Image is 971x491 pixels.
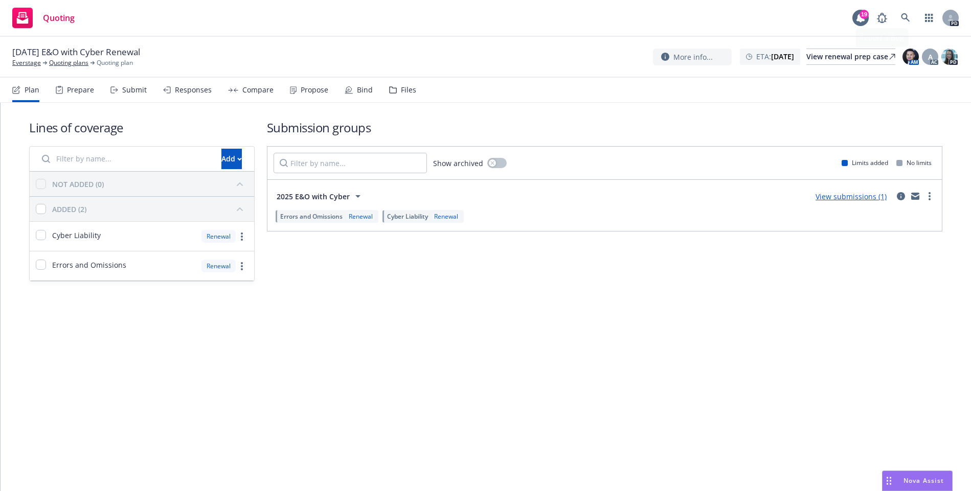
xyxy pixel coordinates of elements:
[902,49,919,65] img: photo
[12,46,140,58] span: [DATE] E&O with Cyber Renewal
[25,86,39,94] div: Plan
[433,158,483,169] span: Show archived
[221,149,242,169] button: Add
[756,51,794,62] span: ETA :
[52,179,104,190] div: NOT ADDED (0)
[872,8,892,28] a: Report a Bug
[274,186,367,206] button: 2025 E&O with Cyber
[280,212,343,221] span: Errors and Omissions
[52,201,248,217] button: ADDED (2)
[842,158,888,167] div: Limits added
[806,49,895,64] div: View renewal prep case
[29,119,255,136] h1: Lines of coverage
[267,119,943,136] h1: Submission groups
[301,86,328,94] div: Propose
[771,52,794,61] strong: [DATE]
[12,58,41,67] a: Everstage
[36,149,215,169] input: Filter by name...
[274,153,427,173] input: Filter by name...
[919,8,939,28] a: Switch app
[52,230,101,241] span: Cyber Liability
[882,471,953,491] button: Nova Assist
[928,52,933,62] span: A
[895,190,907,202] a: circleInformation
[816,192,887,201] a: View submissions (1)
[401,86,416,94] div: Files
[236,260,248,272] a: more
[387,212,428,221] span: Cyber Liability
[909,190,921,202] a: mail
[432,212,460,221] div: Renewal
[860,10,869,19] div: 19
[122,86,147,94] div: Submit
[347,212,375,221] div: Renewal
[236,230,248,243] a: more
[673,52,713,62] span: More info...
[67,86,94,94] div: Prepare
[806,49,895,65] a: View renewal prep case
[895,8,916,28] a: Search
[97,58,133,67] span: Quoting plan
[201,230,236,243] div: Renewal
[43,14,75,22] span: Quoting
[52,176,248,192] button: NOT ADDED (0)
[883,471,895,490] div: Drag to move
[52,204,86,215] div: ADDED (2)
[175,86,212,94] div: Responses
[896,158,932,167] div: No limits
[49,58,88,67] a: Quoting plans
[277,191,350,202] span: 2025 E&O with Cyber
[923,190,936,202] a: more
[201,260,236,272] div: Renewal
[242,86,274,94] div: Compare
[941,49,958,65] img: photo
[8,4,79,32] a: Quoting
[904,476,944,485] span: Nova Assist
[52,260,126,270] span: Errors and Omissions
[653,49,732,65] button: More info...
[357,86,373,94] div: Bind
